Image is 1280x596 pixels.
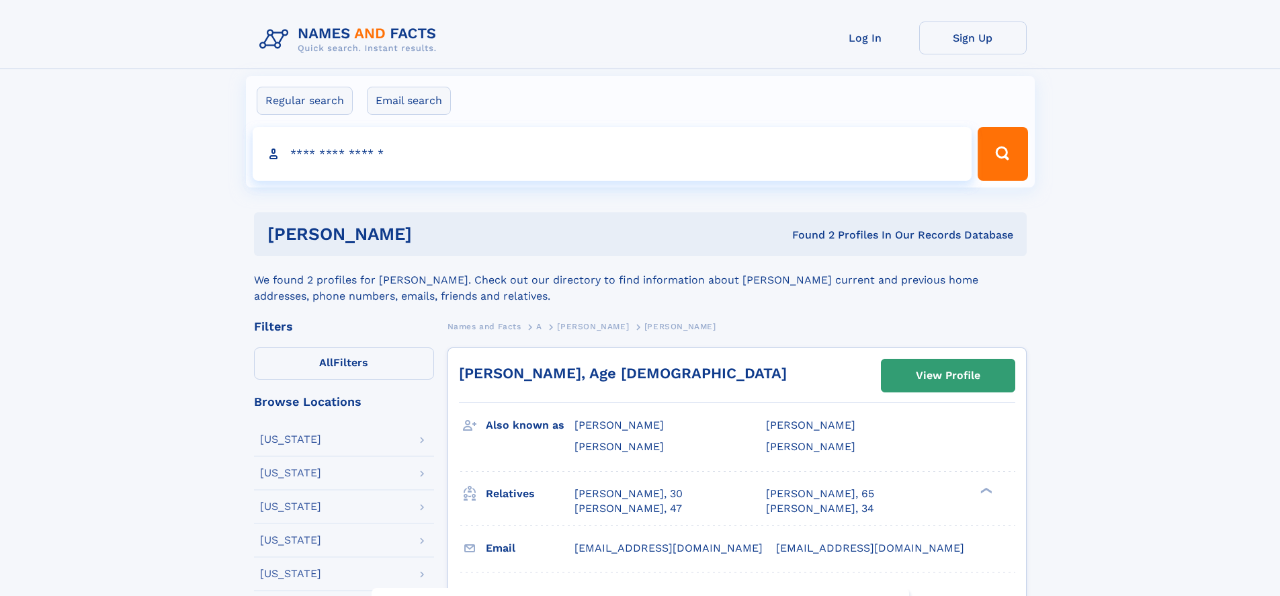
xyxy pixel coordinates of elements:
[254,347,434,380] label: Filters
[882,359,1015,392] a: View Profile
[557,318,629,335] a: [PERSON_NAME]
[447,318,521,335] a: Names and Facts
[574,440,664,453] span: [PERSON_NAME]
[977,486,993,495] div: ❯
[574,501,682,516] a: [PERSON_NAME], 47
[919,22,1027,54] a: Sign Up
[916,360,980,391] div: View Profile
[254,396,434,408] div: Browse Locations
[812,22,919,54] a: Log In
[486,482,574,505] h3: Relatives
[253,127,972,181] input: search input
[486,414,574,437] h3: Also known as
[766,440,855,453] span: [PERSON_NAME]
[260,501,321,512] div: [US_STATE]
[260,568,321,579] div: [US_STATE]
[766,486,874,501] a: [PERSON_NAME], 65
[260,434,321,445] div: [US_STATE]
[574,486,683,501] a: [PERSON_NAME], 30
[602,228,1013,243] div: Found 2 Profiles In Our Records Database
[254,256,1027,304] div: We found 2 profiles for [PERSON_NAME]. Check out our directory to find information about [PERSON_...
[766,419,855,431] span: [PERSON_NAME]
[978,127,1027,181] button: Search Button
[766,501,874,516] a: [PERSON_NAME], 34
[267,226,602,243] h1: [PERSON_NAME]
[260,535,321,546] div: [US_STATE]
[319,356,333,369] span: All
[574,542,763,554] span: [EMAIL_ADDRESS][DOMAIN_NAME]
[536,318,542,335] a: A
[260,468,321,478] div: [US_STATE]
[486,537,574,560] h3: Email
[776,542,964,554] span: [EMAIL_ADDRESS][DOMAIN_NAME]
[367,87,451,115] label: Email search
[459,365,787,382] a: [PERSON_NAME], Age [DEMOGRAPHIC_DATA]
[536,322,542,331] span: A
[254,321,434,333] div: Filters
[644,322,716,331] span: [PERSON_NAME]
[257,87,353,115] label: Regular search
[254,22,447,58] img: Logo Names and Facts
[574,419,664,431] span: [PERSON_NAME]
[557,322,629,331] span: [PERSON_NAME]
